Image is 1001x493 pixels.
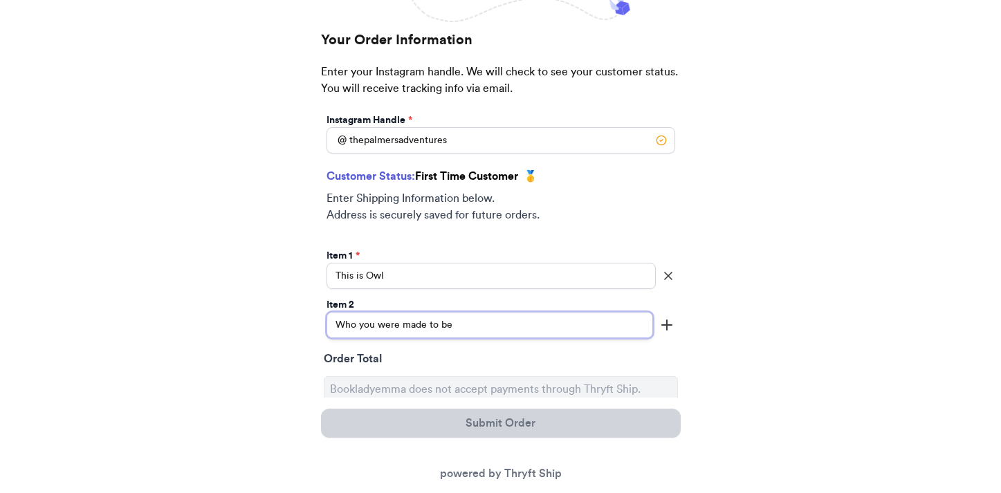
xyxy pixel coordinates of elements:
[524,168,538,185] span: 🥇
[321,64,681,111] p: Enter your Instagram handle. We will check to see your customer status. You will receive tracking...
[321,409,681,438] button: Submit Order
[327,298,354,312] label: Item 2
[327,249,360,263] label: Item 1
[324,351,678,371] div: Order Total
[321,30,681,64] h2: Your Order Information
[327,263,656,289] input: ex.funky hat
[327,312,653,338] input: ex.funky hat
[327,171,415,182] span: Customer Status:
[415,171,518,182] span: First Time Customer
[327,113,412,127] label: Instagram Handle
[327,127,347,154] div: @
[440,468,562,479] a: powered by Thryft Ship
[327,190,675,223] p: Enter Shipping Information below. Address is securely saved for future orders.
